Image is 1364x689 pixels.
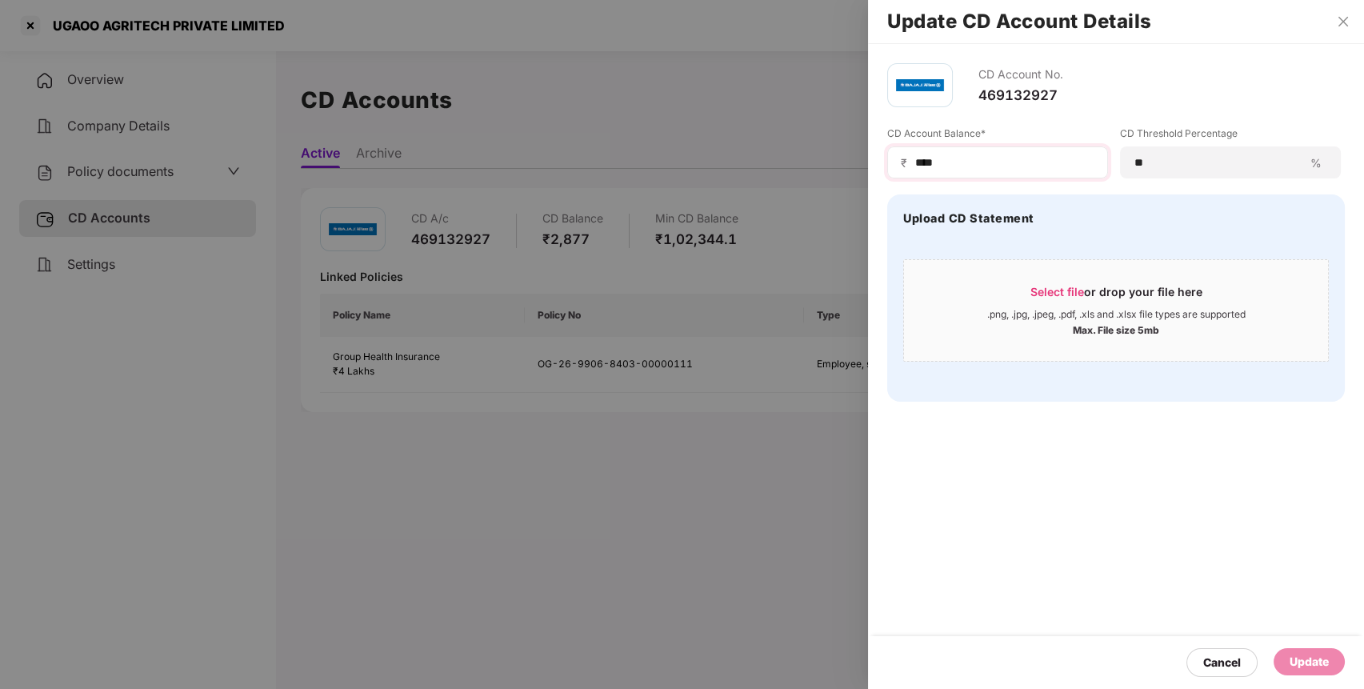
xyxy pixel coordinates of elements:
label: CD Threshold Percentage [1120,126,1341,146]
div: Max. File size 5mb [1073,321,1159,337]
label: CD Account Balance* [887,126,1108,146]
div: or drop your file here [1030,284,1202,308]
span: close [1337,15,1350,28]
div: Update [1290,653,1329,671]
span: % [1304,155,1328,170]
div: Cancel [1203,654,1241,671]
div: CD Account No. [978,63,1063,86]
h2: Update CD Account Details [887,13,1345,30]
span: Select file [1030,285,1084,298]
span: ₹ [901,155,914,170]
div: .png, .jpg, .jpeg, .pdf, .xls and .xlsx file types are supported [987,308,1246,321]
h4: Upload CD Statement [903,210,1034,226]
span: Select fileor drop your file here.png, .jpg, .jpeg, .pdf, .xls and .xlsx file types are supported... [904,272,1328,349]
button: Close [1332,14,1354,29]
div: 469132927 [978,86,1063,104]
img: bajaj.png [896,70,944,101]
